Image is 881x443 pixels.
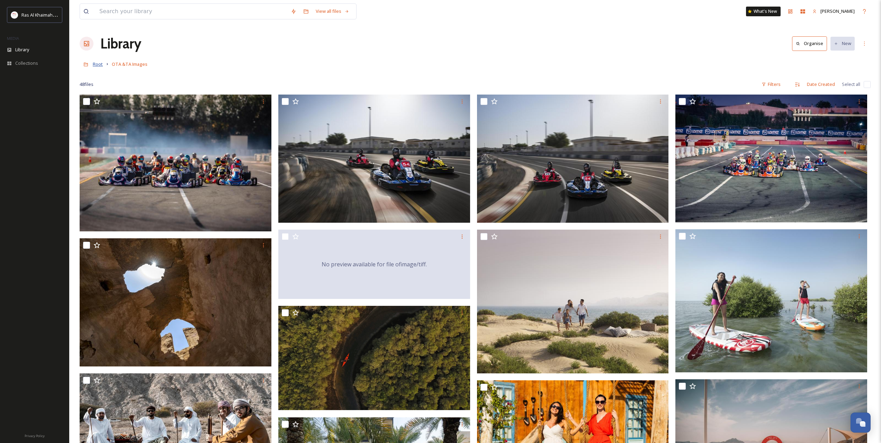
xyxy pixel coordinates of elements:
[675,95,867,223] img: RAK Track-2.jpg
[15,46,29,53] span: Library
[477,230,669,374] img: RAK Family Beach Mountain View_0032.tif
[746,7,781,16] a: What's New
[93,61,103,67] span: Root
[7,36,19,41] span: MEDIA
[80,238,271,366] img: Queen of Sheeba Palace.jpg
[278,306,470,410] img: kayaking.png
[477,95,669,223] img: RAK Track-3.jpg
[820,8,855,14] span: [PERSON_NAME]
[93,60,103,68] a: Root
[312,5,353,18] a: View all files
[758,78,784,91] div: Filters
[96,4,287,19] input: Search your library
[100,33,141,54] a: Library
[25,434,45,438] span: Privacy Policy
[25,431,45,440] a: Privacy Policy
[809,5,858,18] a: [PERSON_NAME]
[112,60,147,68] a: OTA &TA Images
[80,95,271,231] img: RAK Track.jpg
[792,36,827,51] button: Organise
[80,81,93,88] span: 48 file s
[112,61,147,67] span: OTA &TA Images
[851,413,871,433] button: Open Chat
[322,260,427,268] span: No preview available for file of image/tiff .
[278,95,470,223] img: RAK Track-4.jpg
[675,229,867,372] img: RAK Mangrove Paddle Boarding_0005.jpg
[15,60,38,67] span: Collections
[842,81,860,88] span: Select all
[803,78,838,91] div: Date Created
[21,11,119,18] span: Ras Al Khaimah Tourism Development Authority
[830,37,855,50] button: New
[11,11,18,18] img: Logo_RAKTDA_RGB-01.png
